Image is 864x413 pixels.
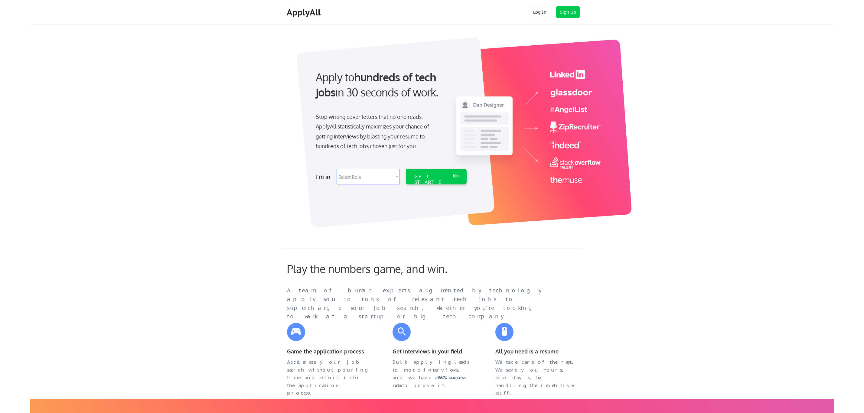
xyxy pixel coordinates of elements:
div: We take care of the rest. We save you hours, even days, by handling the repetitive stuff. [495,358,577,397]
div: Game the application process [287,347,369,356]
div: All you need is a resume [495,347,577,356]
button: Sign Up [556,6,580,18]
div: ApplyAll [287,7,322,18]
div: A team of human experts augmented by technology apply you to tons of relevant tech jobs to superc... [287,286,553,321]
div: Stop writing cover letters that no one reads. ApplyAll statistically maximizes your chance of get... [316,112,440,151]
strong: hundreds of tech jobs [316,70,439,99]
button: Log In [528,6,552,18]
div: GET STARTED [414,174,447,191]
strong: 96% success rate [393,374,468,388]
div: Apply to in 30 seconds of work. [316,70,464,100]
div: Accelerate your job search without pouring time and effort into the application process. [287,358,369,397]
div: I'm in [316,172,333,181]
div: Play the numbers game, and win. [287,262,474,275]
div: Get interviews in your field [393,347,474,356]
div: Bulk applying leads to more interviews, and we have a to prove it. [393,358,474,389]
